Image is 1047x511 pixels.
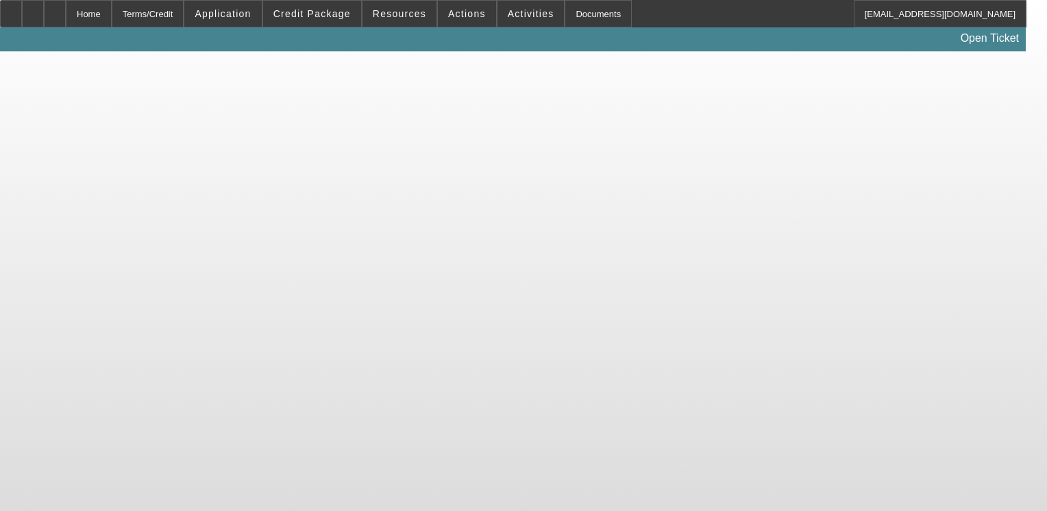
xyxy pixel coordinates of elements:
[448,8,486,19] span: Actions
[955,27,1024,50] a: Open Ticket
[508,8,554,19] span: Activities
[263,1,361,27] button: Credit Package
[362,1,436,27] button: Resources
[497,1,565,27] button: Activities
[438,1,496,27] button: Actions
[184,1,261,27] button: Application
[373,8,426,19] span: Resources
[195,8,251,19] span: Application
[273,8,351,19] span: Credit Package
